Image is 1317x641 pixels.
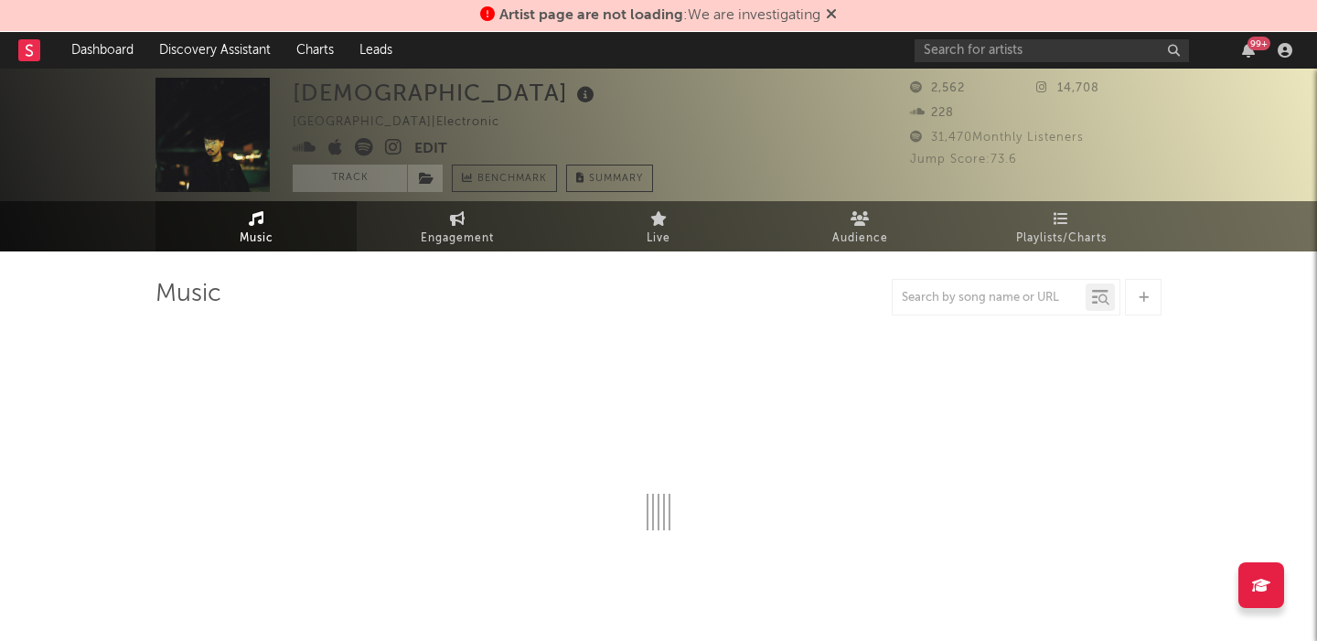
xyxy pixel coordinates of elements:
[910,107,954,119] span: 228
[421,228,494,250] span: Engagement
[589,174,643,184] span: Summary
[293,165,407,192] button: Track
[832,228,888,250] span: Audience
[910,154,1017,166] span: Jump Score: 73.6
[1242,43,1255,58] button: 99+
[414,138,447,161] button: Edit
[499,8,683,23] span: Artist page are not loading
[452,165,557,192] a: Benchmark
[1016,228,1107,250] span: Playlists/Charts
[284,32,347,69] a: Charts
[293,112,520,134] div: [GEOGRAPHIC_DATA] | Electronic
[910,82,965,94] span: 2,562
[915,39,1189,62] input: Search for artists
[759,201,960,251] a: Audience
[477,168,547,190] span: Benchmark
[347,32,405,69] a: Leads
[240,228,273,250] span: Music
[960,201,1162,251] a: Playlists/Charts
[893,291,1086,305] input: Search by song name or URL
[647,228,670,250] span: Live
[293,78,599,108] div: [DEMOGRAPHIC_DATA]
[1247,37,1270,50] div: 99 +
[146,32,284,69] a: Discovery Assistant
[1036,82,1099,94] span: 14,708
[566,165,653,192] button: Summary
[357,201,558,251] a: Engagement
[499,8,820,23] span: : We are investigating
[826,8,837,23] span: Dismiss
[558,201,759,251] a: Live
[59,32,146,69] a: Dashboard
[155,201,357,251] a: Music
[910,132,1084,144] span: 31,470 Monthly Listeners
